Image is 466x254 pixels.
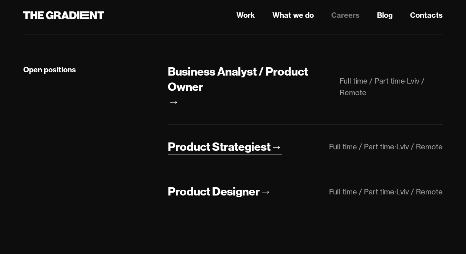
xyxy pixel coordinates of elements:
a: Contacts [410,10,443,21]
a: Product Designer→ [168,184,271,199]
div: Lviv / Remote [340,76,425,97]
div: Full time / Part time [340,76,405,85]
div: Full time / Part time [329,187,394,196]
strong: Open positions [23,65,76,74]
a: Careers [331,10,360,21]
div: Business Analyst / Product Owner [168,64,339,94]
div: Lviv / Remote [396,187,443,196]
a: What we do [272,10,314,21]
div: · [394,142,396,151]
div: Lviv / Remote [396,142,443,151]
a: Blog [377,10,393,21]
div: Full time / Part time [329,142,394,151]
a: Work [236,10,255,21]
div: → [260,184,271,199]
div: Product Strategiest [168,139,271,154]
div: · [394,187,396,196]
div: Product Designer [168,184,260,199]
a: Business Analyst / Product Owner→ [168,64,339,110]
a: Product Strategiest→ [168,139,282,155]
div: · [405,76,407,85]
div: → [271,139,282,154]
div: → [168,94,179,109]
